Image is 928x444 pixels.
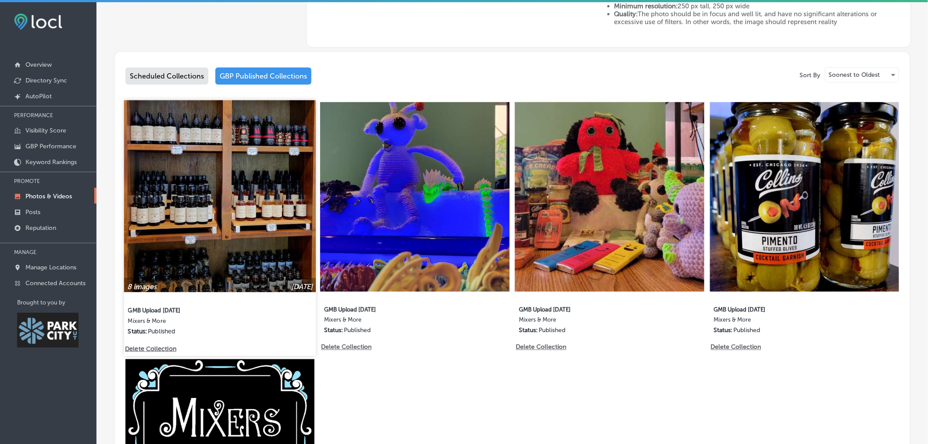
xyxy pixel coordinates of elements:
img: Collection thumbnail [320,102,509,291]
p: Directory Sync [25,77,67,84]
p: AutoPilot [25,93,52,100]
img: Park City [17,313,79,347]
label: Mixers & More [128,318,269,328]
label: Mixers & More [519,316,658,326]
div: Soonest to Oldest [825,68,899,82]
p: Status: [519,326,538,334]
p: GBP Performance [25,143,76,150]
p: Status: [324,326,343,334]
p: Overview [25,61,52,68]
li: 250 px tall, 250 px wide [614,2,900,10]
p: Visibility Score [25,127,66,134]
p: Posts [25,208,40,216]
p: Soonest to Oldest [829,71,880,79]
p: Manage Locations [25,264,76,271]
img: fda3e92497d09a02dc62c9cd864e3231.png [14,14,62,30]
p: Published [733,326,760,334]
p: Status: [128,328,147,335]
p: [DATE] [291,283,313,291]
img: Collection thumbnail [515,102,704,291]
li: The photo should be in focus and well lit, and have no significant alterations or excessive use o... [614,10,900,26]
p: Delete Collection [711,344,760,351]
p: Published [539,326,565,334]
label: GMB Upload [DATE] [324,301,463,316]
strong: Minimum resolution: [614,2,678,10]
p: Delete Collection [321,344,371,351]
label: GMB Upload [DATE] [714,301,853,316]
p: Published [148,328,175,335]
p: Reputation [25,224,56,232]
img: Collection thumbnail [710,102,899,291]
p: Delete Collection [125,345,175,353]
p: Brought to you by [17,299,96,306]
p: Delete Collection [516,344,566,351]
label: GMB Upload [DATE] [128,302,269,318]
img: Collection thumbnail [124,100,316,293]
div: Scheduled Collections [125,68,208,85]
div: GBP Published Collections [215,68,311,85]
label: Mixers & More [324,316,463,326]
label: GMB Upload [DATE] [519,301,658,316]
p: Photos & Videos [25,193,72,200]
label: Mixers & More [714,316,853,326]
p: Status: [714,326,732,334]
p: Keyword Rankings [25,158,77,166]
p: Published [344,326,371,334]
p: Connected Accounts [25,279,86,287]
p: Sort By [800,72,821,79]
p: 8 images [127,283,157,291]
strong: Quality: [614,10,638,18]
